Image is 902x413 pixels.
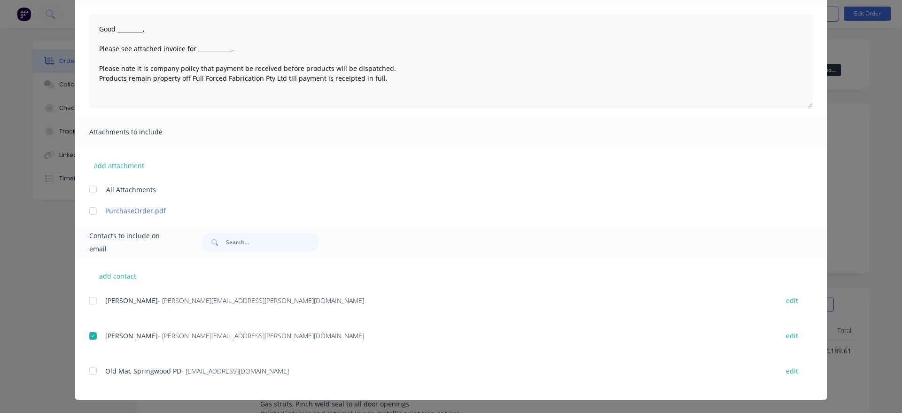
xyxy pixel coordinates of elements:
[780,365,804,377] button: edit
[105,331,158,340] span: [PERSON_NAME]
[106,185,156,195] span: All Attachments
[89,158,149,172] button: add attachment
[780,329,804,342] button: edit
[105,366,181,375] span: Old Mac Springwood PD
[226,233,319,252] input: Search...
[89,14,813,108] textarea: Good _________, Please see attached invoice for ____________. Please note it is company policy th...
[89,229,178,256] span: Contacts to include on email
[89,125,193,139] span: Attachments to include
[89,269,146,283] button: add contact
[158,331,364,340] span: - [PERSON_NAME][EMAIL_ADDRESS][PERSON_NAME][DOMAIN_NAME]
[780,294,804,307] button: edit
[181,366,289,375] span: - [EMAIL_ADDRESS][DOMAIN_NAME]
[105,206,769,216] a: PurchaseOrder.pdf
[105,296,158,305] span: [PERSON_NAME]
[158,296,364,305] span: - [PERSON_NAME][EMAIL_ADDRESS][PERSON_NAME][DOMAIN_NAME]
